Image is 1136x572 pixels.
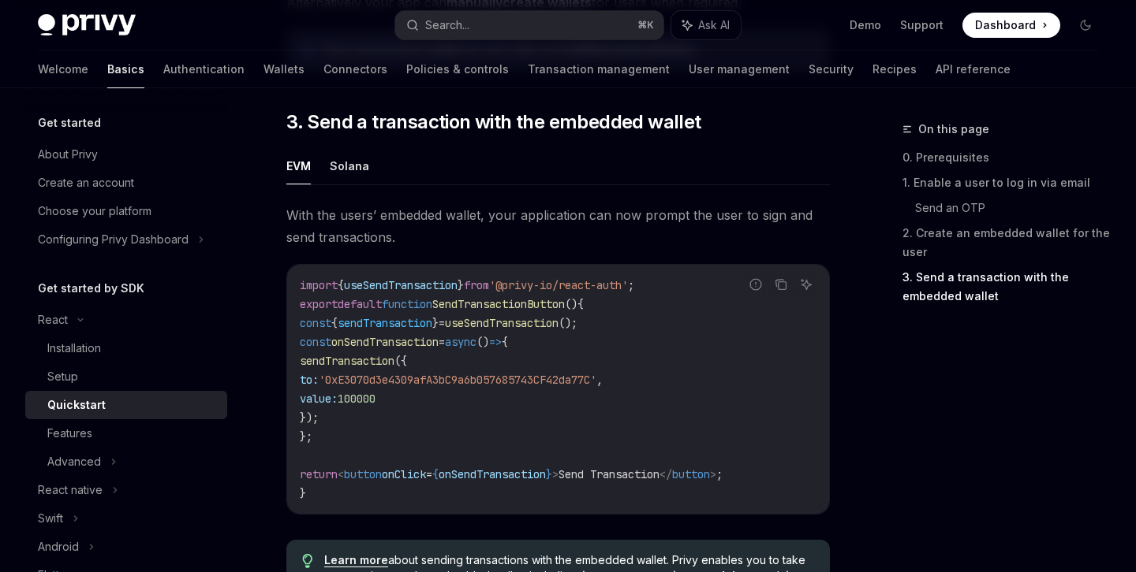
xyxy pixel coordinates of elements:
div: Advanced [47,452,101,471]
span: = [426,467,432,481]
span: ⌘ K [637,19,654,32]
span: , [596,373,603,387]
a: User management [689,50,790,88]
span: } [432,316,439,330]
a: API reference [936,50,1011,88]
button: Ask AI [671,11,741,39]
span: ; [628,278,634,292]
span: button [344,467,382,481]
span: > [552,467,559,481]
span: () [565,297,577,311]
a: Support [900,17,944,33]
span: button [672,467,710,481]
div: Quickstart [47,396,106,414]
span: useSendTransaction [344,278,458,292]
a: 2. Create an embedded wallet for the user [902,221,1111,265]
a: Wallets [263,50,305,88]
span: async [445,335,476,349]
span: from [464,278,489,292]
a: Features [25,419,227,448]
span: onClick [382,467,426,481]
div: Android [38,537,79,556]
span: function [382,297,432,311]
a: Basics [107,50,144,88]
span: sendTransaction [300,354,394,368]
div: Choose your platform [38,202,151,221]
a: Learn more [324,553,388,567]
span: useSendTransaction [445,316,559,330]
span: = [439,335,445,349]
span: SendTransactionButton [432,297,565,311]
a: About Privy [25,140,227,169]
span: Send Transaction [559,467,660,481]
span: const [300,316,331,330]
a: Installation [25,334,227,362]
button: Toggle dark mode [1073,13,1098,38]
span: onSendTransaction [331,335,439,349]
span: { [577,297,584,311]
div: About Privy [38,145,98,164]
span: (); [559,316,577,330]
span: = [439,316,445,330]
a: Quickstart [25,391,227,419]
a: Security [809,50,854,88]
span: => [489,335,502,349]
button: EVM [286,147,311,184]
span: { [331,316,338,330]
div: Configuring Privy Dashboard [38,230,189,249]
span: On this page [918,120,989,139]
div: Features [47,424,92,443]
span: '@privy-io/react-auth' [489,278,628,292]
span: { [502,335,508,349]
span: import [300,278,338,292]
button: Copy the contents from the code block [771,274,791,295]
span: { [338,278,344,292]
h5: Get started by SDK [38,279,144,298]
div: Swift [38,509,63,528]
span: < [338,467,344,481]
span: > [710,467,716,481]
div: React [38,310,68,329]
a: Authentication [163,50,245,88]
span: } [458,278,464,292]
span: Ask AI [698,17,730,33]
span: '0xE3070d3e4309afA3bC9a6b057685743CF42da77C' [319,373,596,387]
div: Create an account [38,173,134,192]
span: } [300,486,306,500]
h5: Get started [38,113,101,132]
span: const [300,335,331,349]
span: sendTransaction [338,316,432,330]
a: Recipes [873,50,917,88]
span: onSendTransaction [439,467,546,481]
span: () [476,335,489,349]
a: Transaction management [528,50,670,88]
a: Demo [850,17,881,33]
span: ; [716,467,723,481]
span: } [546,467,552,481]
div: Search... [425,16,469,35]
span: { [432,467,439,481]
a: 0. Prerequisites [902,145,1111,170]
a: Dashboard [962,13,1060,38]
span: With the users’ embedded wallet, your application can now prompt the user to sign and send transa... [286,204,830,248]
a: 3. Send a transaction with the embedded wallet [902,265,1111,309]
span: }; [300,429,312,444]
a: Welcome [38,50,88,88]
span: return [300,467,338,481]
span: default [338,297,382,311]
button: Ask AI [796,274,816,295]
div: Setup [47,367,78,386]
a: Connectors [323,50,387,88]
button: Search...⌘K [395,11,663,39]
div: React native [38,481,103,500]
span: value: [300,392,338,406]
span: </ [660,467,672,481]
svg: Tip [302,554,313,568]
a: Policies & controls [406,50,509,88]
button: Report incorrect code [745,274,766,295]
a: Setup [25,362,227,391]
a: Send an OTP [915,195,1111,221]
span: 100000 [338,392,376,406]
span: Dashboard [975,17,1036,33]
a: 1. Enable a user to log in via email [902,170,1111,195]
